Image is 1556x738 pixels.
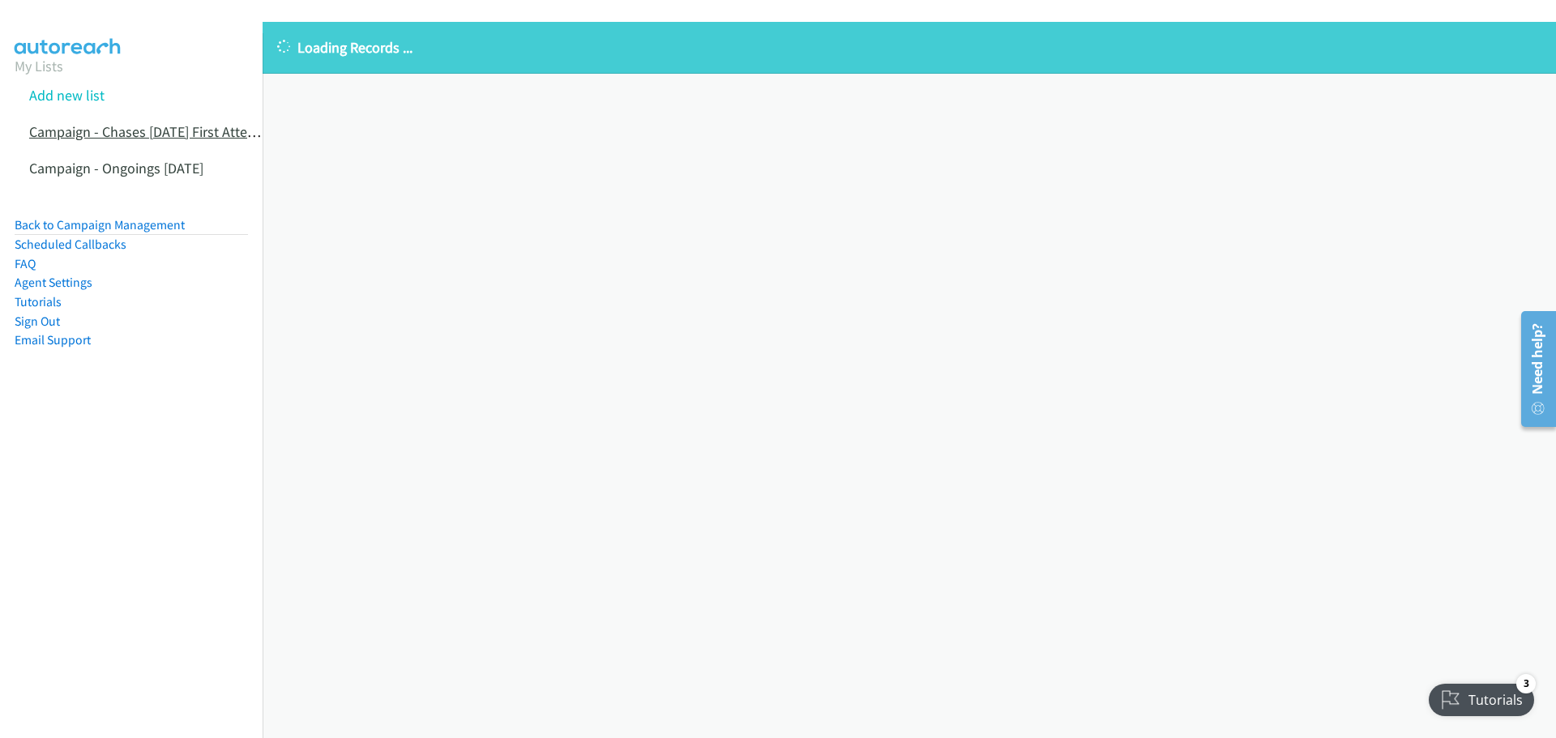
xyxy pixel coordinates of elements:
a: Email Support [15,332,91,348]
a: Campaign - Chases [DATE] First Attempts [29,122,279,141]
a: Sign Out [15,314,60,329]
a: Add new list [29,86,105,105]
a: My Lists [15,57,63,75]
a: Tutorials [15,294,62,309]
p: Loading Records ... [277,36,1541,58]
a: Back to Campaign Management [15,217,185,232]
iframe: Resource Center [1509,305,1556,433]
iframe: Checklist [1419,668,1544,726]
a: Agent Settings [15,275,92,290]
a: FAQ [15,256,36,271]
a: Scheduled Callbacks [15,237,126,252]
a: Campaign - Ongoings [DATE] [29,159,203,177]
